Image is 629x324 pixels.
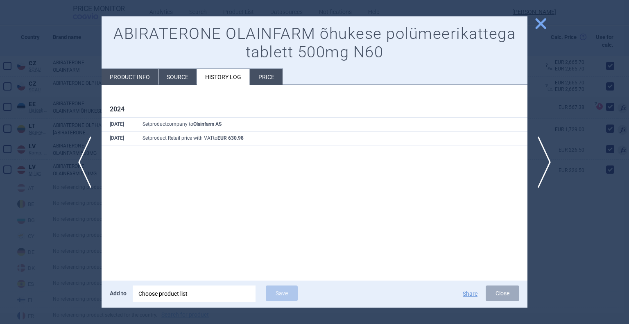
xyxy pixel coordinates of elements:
span: Set product company to [143,121,222,127]
p: Add to [110,285,127,301]
h1: ABIRATERONE OLAINFARM õhukese polümeerikattega tablett 500mg N60 [110,25,519,62]
button: Close [486,285,519,301]
li: Product info [102,69,158,85]
th: [DATE] [102,131,134,145]
li: Price [250,69,283,85]
li: History log [197,69,250,85]
button: Share [463,291,477,297]
div: Choose product list [133,285,256,302]
button: Save [266,285,298,301]
div: Choose product list [138,285,250,302]
h1: 2024 [110,105,519,113]
strong: EUR 630.98 [217,135,244,141]
strong: Olainfarm AS [193,121,222,127]
li: Source [158,69,197,85]
th: [DATE] [102,117,134,131]
span: Set product Retail price with VAT to [143,135,244,141]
